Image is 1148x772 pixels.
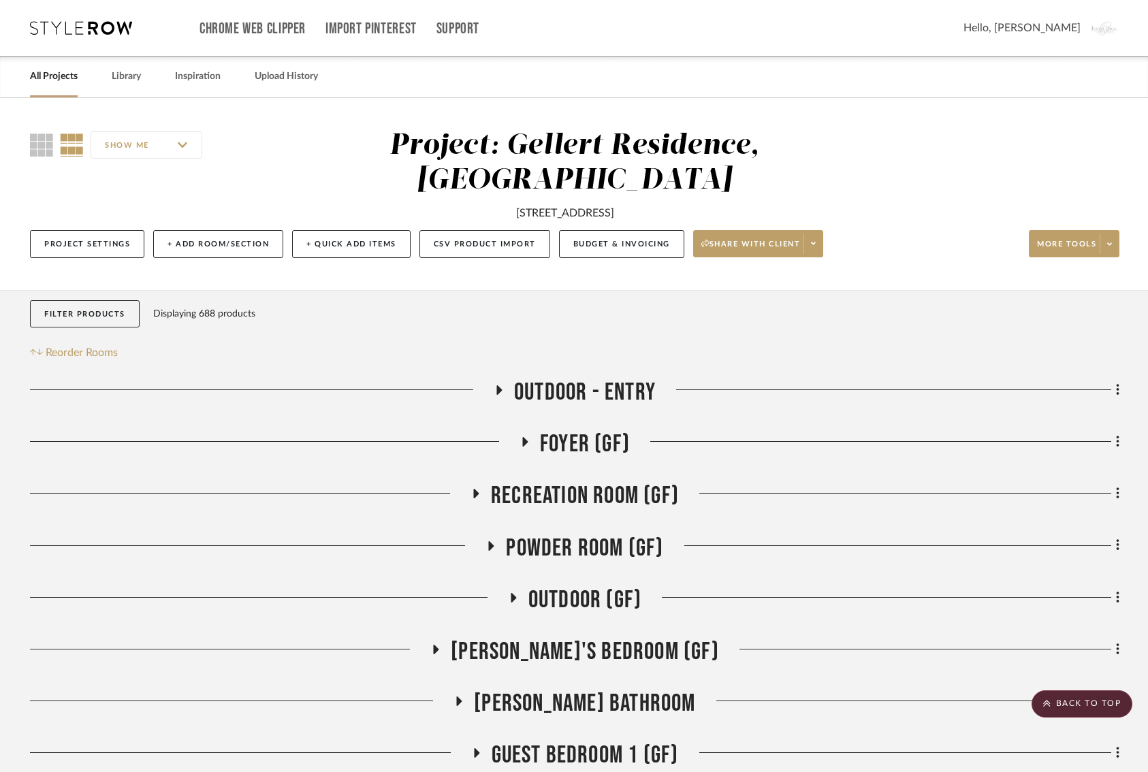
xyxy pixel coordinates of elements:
a: Library [112,67,141,86]
a: Support [436,23,479,35]
div: [STREET_ADDRESS] [516,205,614,221]
span: [PERSON_NAME]'s Bedroom (GF) [451,637,719,666]
button: Project Settings [30,230,144,258]
button: + Add Room/Section [153,230,283,258]
span: Outdoor - Entry [514,378,656,407]
a: Inspiration [175,67,221,86]
span: Powder Room (GF) [506,534,663,563]
button: Share with client [693,230,824,257]
a: Chrome Web Clipper [200,23,306,35]
span: [PERSON_NAME] Bathroom [474,689,695,718]
scroll-to-top-button: BACK TO TOP [1032,690,1132,718]
span: Guest Bedroom 1 (GF) [492,741,679,770]
img: avatar [1091,14,1119,42]
span: More tools [1037,239,1096,259]
a: All Projects [30,67,78,86]
button: More tools [1029,230,1119,257]
span: Foyer (GF) [540,430,630,459]
button: CSV Product Import [419,230,550,258]
span: Share with client [701,239,801,259]
span: Reorder Rooms [46,344,118,361]
span: Hello, [PERSON_NAME] [963,20,1081,36]
button: Budget & Invoicing [559,230,684,258]
span: Recreation Room (GF) [491,481,679,511]
div: Project: Gellert Residence, [GEOGRAPHIC_DATA] [389,131,759,195]
button: Filter Products [30,300,140,328]
a: Import Pinterest [325,23,417,35]
button: Reorder Rooms [30,344,118,361]
a: Upload History [255,67,318,86]
div: Displaying 688 products [153,300,255,327]
span: Outdoor (GF) [528,585,641,615]
button: + Quick Add Items [292,230,411,258]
